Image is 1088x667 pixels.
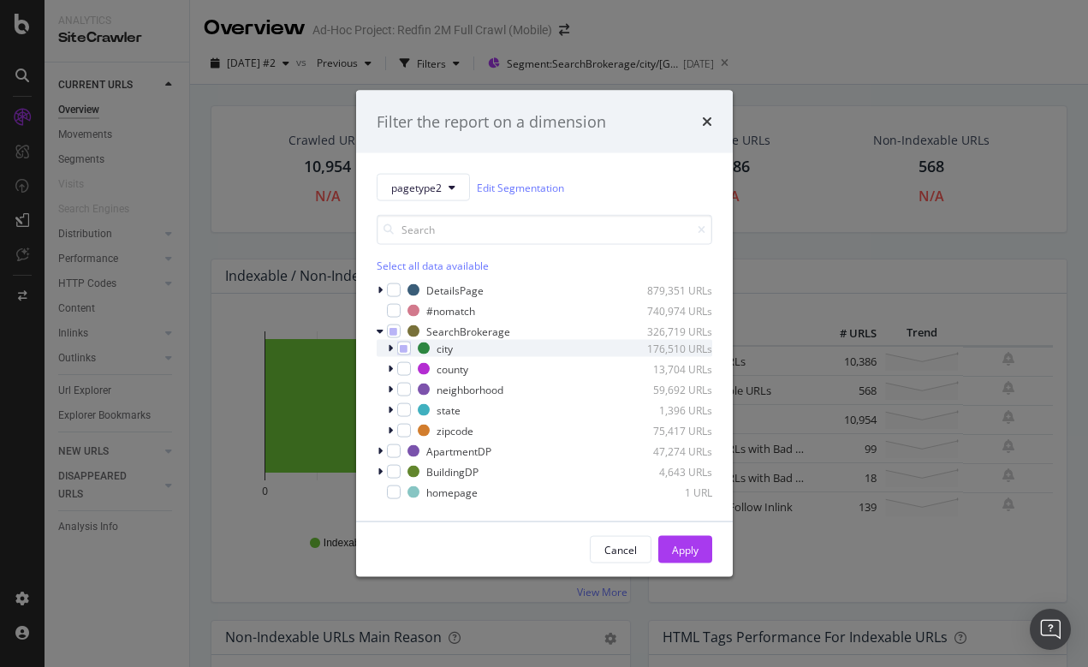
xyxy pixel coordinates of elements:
div: 1 URL [628,485,712,499]
button: pagetype2 [377,174,470,201]
div: county [437,361,468,376]
button: Apply [658,536,712,563]
div: Apply [672,542,699,557]
div: 75,417 URLs [628,423,712,438]
div: ApartmentDP [426,444,491,458]
div: modal [356,90,733,577]
div: SearchBrokerage [426,324,510,338]
div: neighborhood [437,382,503,396]
div: Cancel [604,542,637,557]
div: zipcode [437,423,473,438]
div: 59,692 URLs [628,382,712,396]
div: times [702,110,712,133]
div: BuildingDP [426,464,479,479]
div: Select all data available [377,259,712,273]
span: pagetype2 [391,180,442,194]
div: city [437,341,453,355]
div: homepage [426,485,478,499]
input: Search [377,215,712,245]
div: DetailsPage [426,283,484,297]
div: Filter the report on a dimension [377,110,606,133]
div: Open Intercom Messenger [1030,609,1071,650]
button: Cancel [590,536,651,563]
div: 4,643 URLs [628,464,712,479]
a: Edit Segmentation [477,178,564,196]
div: state [437,402,461,417]
div: #nomatch [426,303,475,318]
div: 740,974 URLs [628,303,712,318]
div: 326,719 URLs [628,324,712,338]
div: 879,351 URLs [628,283,712,297]
div: 13,704 URLs [628,361,712,376]
div: 1,396 URLs [628,402,712,417]
div: 176,510 URLs [628,341,712,355]
div: 47,274 URLs [628,444,712,458]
